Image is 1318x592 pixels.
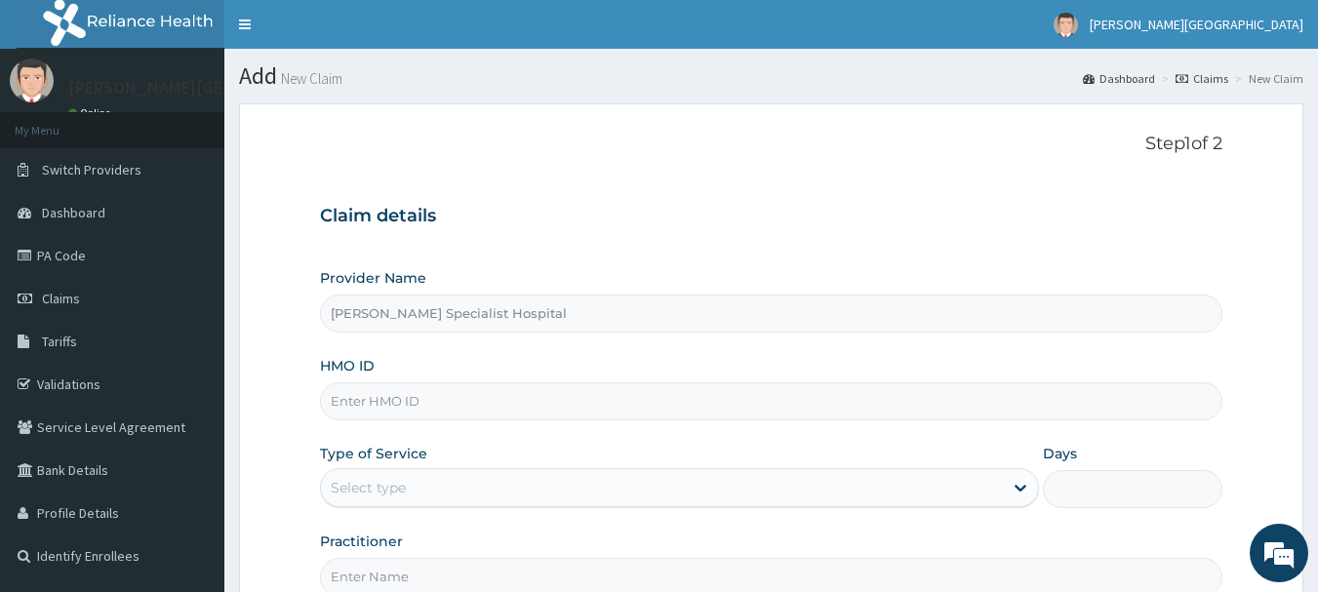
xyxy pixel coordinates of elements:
label: Provider Name [320,268,426,288]
div: Select type [331,478,406,497]
span: [PERSON_NAME][GEOGRAPHIC_DATA] [1090,16,1303,33]
label: HMO ID [320,356,375,375]
span: Switch Providers [42,161,141,178]
a: Claims [1176,70,1228,87]
img: User Image [10,59,54,102]
label: Days [1043,444,1077,463]
h1: Add [239,63,1303,89]
span: Dashboard [42,204,105,221]
h3: Claim details [320,206,1223,227]
p: [PERSON_NAME][GEOGRAPHIC_DATA] [68,79,357,97]
a: Dashboard [1083,70,1155,87]
span: Tariffs [42,333,77,350]
input: Enter HMO ID [320,382,1223,420]
small: New Claim [277,71,342,86]
a: Online [68,106,115,120]
label: Type of Service [320,444,427,463]
img: User Image [1054,13,1078,37]
p: Step 1 of 2 [320,134,1223,155]
li: New Claim [1230,70,1303,87]
span: Claims [42,290,80,307]
label: Practitioner [320,532,403,551]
